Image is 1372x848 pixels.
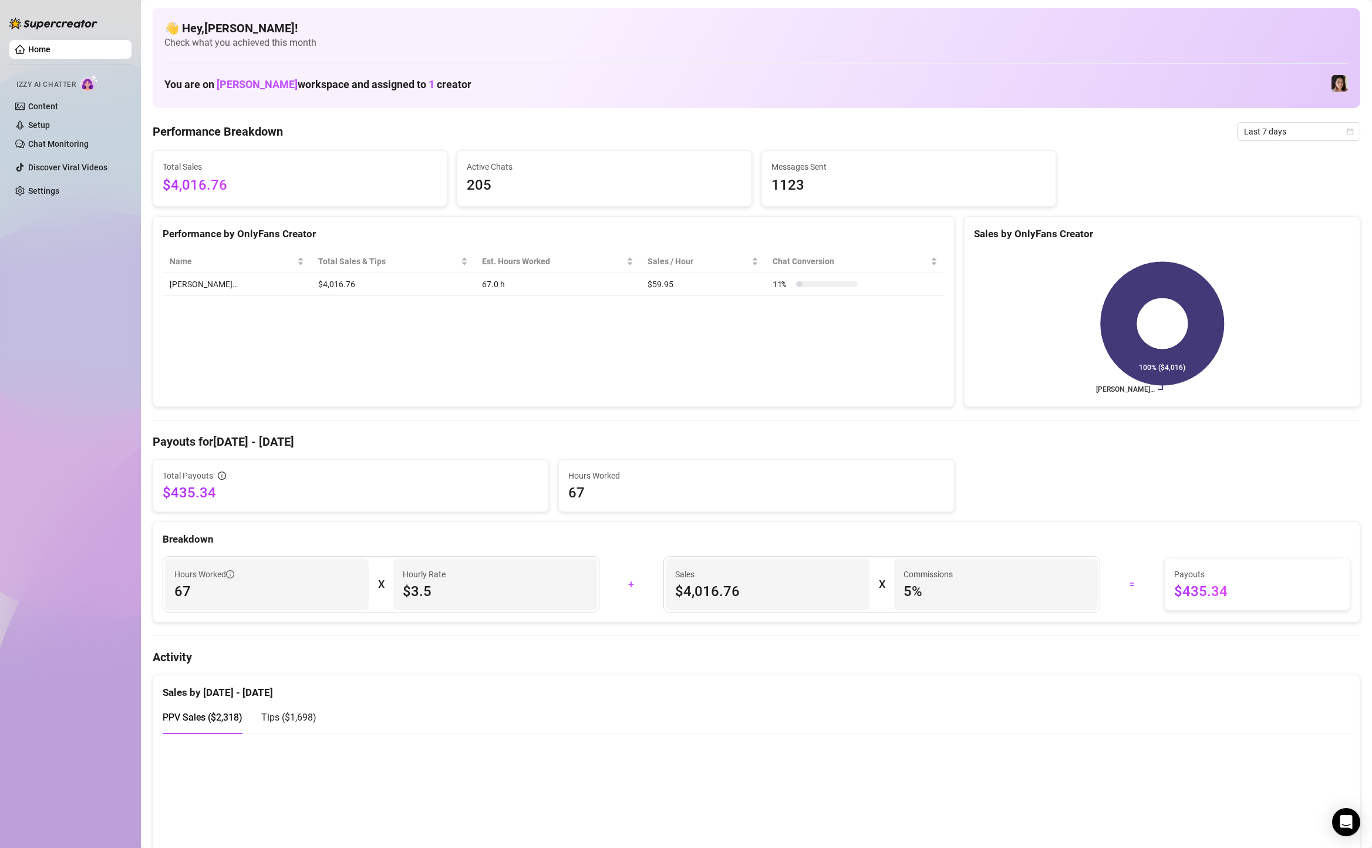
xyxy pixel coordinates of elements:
span: Total Payouts [163,469,213,482]
span: [PERSON_NAME] [217,78,298,90]
span: 5 % [904,582,1088,601]
span: Name [170,255,295,268]
span: Active Chats [467,160,741,173]
a: Discover Viral Videos [28,163,107,172]
td: $4,016.76 [311,273,476,296]
a: Setup [28,120,50,130]
span: Sales / Hour [648,255,749,268]
span: calendar [1347,128,1354,135]
span: $435.34 [1174,582,1340,601]
img: Luna [1331,75,1348,92]
div: Sales by OnlyFans Creator [974,226,1350,242]
th: Sales / Hour [641,250,766,273]
span: info-circle [226,570,234,578]
h4: Activity [153,649,1360,665]
span: Messages Sent [771,160,1046,173]
span: Total Sales [163,160,437,173]
img: logo-BBDzfeDw.svg [9,18,97,29]
th: Name [163,250,311,273]
article: Hourly Rate [403,568,446,581]
a: Content [28,102,58,111]
img: AI Chatter [80,75,99,92]
td: [PERSON_NAME]… [163,273,311,296]
span: 1123 [771,174,1046,197]
span: Hours Worked [174,568,234,581]
div: X [378,575,384,594]
span: 67 [568,483,945,502]
span: Total Sales & Tips [318,255,459,268]
span: $3.5 [403,582,588,601]
div: Sales by [DATE] - [DATE] [163,675,1350,701]
td: 67.0 h [475,273,641,296]
span: info-circle [218,472,226,480]
h4: Performance Breakdown [153,123,283,140]
span: Tips ( $1,698 ) [261,712,316,723]
article: Commissions [904,568,953,581]
span: Sales [675,568,860,581]
span: PPV Sales ( $2,318 ) [163,712,242,723]
span: Payouts [1174,568,1340,581]
div: + [606,575,656,594]
span: Hours Worked [568,469,945,482]
span: Izzy AI Chatter [16,79,76,90]
div: = [1107,575,1157,594]
a: Chat Monitoring [28,139,89,149]
div: X [879,575,885,594]
div: Open Intercom Messenger [1332,808,1360,836]
h4: 👋 Hey, [PERSON_NAME] ! [164,20,1349,36]
span: 67 [174,582,359,601]
span: $4,016.76 [163,174,437,197]
span: Check what you achieved this month [164,36,1349,49]
th: Chat Conversion [766,250,945,273]
span: 205 [467,174,741,197]
div: Performance by OnlyFans Creator [163,226,945,242]
span: 11 % [773,278,791,291]
span: Chat Conversion [773,255,928,268]
td: $59.95 [641,273,766,296]
h4: Payouts for [DATE] - [DATE] [153,433,1360,450]
span: Last 7 days [1244,123,1353,140]
span: $4,016.76 [675,582,860,601]
text: [PERSON_NAME]… [1096,385,1155,393]
div: Est. Hours Worked [482,255,624,268]
a: Settings [28,186,59,196]
h1: You are on workspace and assigned to creator [164,78,471,91]
th: Total Sales & Tips [311,250,476,273]
span: 1 [429,78,434,90]
div: Breakdown [163,531,1350,547]
span: $435.34 [163,483,539,502]
a: Home [28,45,50,54]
